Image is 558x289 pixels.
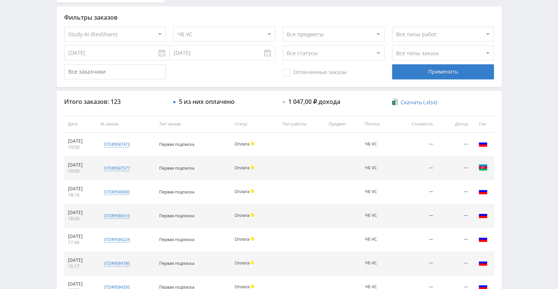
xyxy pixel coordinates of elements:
[235,165,249,170] span: Оплата
[394,228,437,252] td: —
[179,98,235,105] div: 5 из них оплачено
[394,204,437,228] td: —
[394,252,437,275] td: —
[283,69,347,76] span: Оплаченные заказы
[251,213,254,217] span: Холд
[251,142,254,145] span: Холд
[478,187,487,196] img: rus.png
[392,99,437,106] a: Скачать (.xlsx)
[68,257,93,263] div: [DATE]
[64,116,97,133] th: Дата
[251,165,254,169] span: Холд
[251,261,254,264] span: Холд
[68,138,93,144] div: [DATE]
[365,165,390,170] div: ЧБ VC
[392,98,398,106] img: xlsx
[64,14,494,21] div: Фильтры заказов
[478,258,487,267] img: rus.png
[235,236,249,242] span: Оплата
[251,284,254,288] span: Холд
[68,186,93,192] div: [DATE]
[365,213,390,218] div: ЧБ VC
[437,228,471,252] td: —
[437,180,471,204] td: —
[472,116,494,133] th: Гео
[478,139,487,148] img: rus.png
[394,180,437,204] td: —
[68,144,93,150] div: 19:00
[159,236,194,242] span: Первая подписка
[288,98,340,105] div: 1 047,00 ₽ дохода
[437,204,471,228] td: —
[68,281,93,287] div: [DATE]
[361,116,394,133] th: Потоки
[68,216,93,222] div: 18:00
[365,189,390,194] div: ЧБ VC
[64,64,166,79] input: Все заказчики
[478,210,487,219] img: rus.png
[365,237,390,242] div: ЧБ VC
[394,116,437,133] th: Стоимость
[251,189,254,193] span: Холд
[68,240,93,246] div: 17:46
[437,252,471,275] td: —
[365,142,390,147] div: ЧБ VC
[159,189,194,195] span: Первая подписка
[155,116,231,133] th: Тип заказа
[104,141,130,147] div: std#9587473
[235,141,249,147] span: Оплата
[478,234,487,243] img: rus.png
[437,156,471,180] td: —
[437,133,471,156] td: —
[68,192,93,198] div: 18:16
[104,189,130,195] div: std#9586800
[159,141,194,147] span: Первая подписка
[231,116,279,133] th: Статус
[159,165,194,171] span: Первая подписка
[251,237,254,241] span: Холд
[68,168,93,174] div: 19:00
[365,261,390,266] div: ЧБ VC
[235,189,249,194] span: Оплата
[159,260,194,266] span: Первая подписка
[392,64,494,79] div: Применить
[394,156,437,180] td: —
[104,213,130,219] div: std#9586510
[68,210,93,216] div: [DATE]
[104,236,130,243] div: std#9586224
[68,263,93,269] div: 16:17
[159,213,194,218] span: Первая подписка
[235,260,249,266] span: Оплата
[64,98,166,105] div: Итого заказов: 123
[235,212,249,218] span: Оплата
[68,233,93,240] div: [DATE]
[279,116,324,133] th: Тип работы
[437,116,471,133] th: Доход
[104,165,130,171] div: std#9587577
[478,163,487,172] img: aze.png
[68,162,93,168] div: [DATE]
[401,99,437,105] span: Скачать (.xlsx)
[394,133,437,156] td: —
[97,116,155,133] th: № заказа
[104,260,130,266] div: std#9584780
[325,116,361,133] th: Предмет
